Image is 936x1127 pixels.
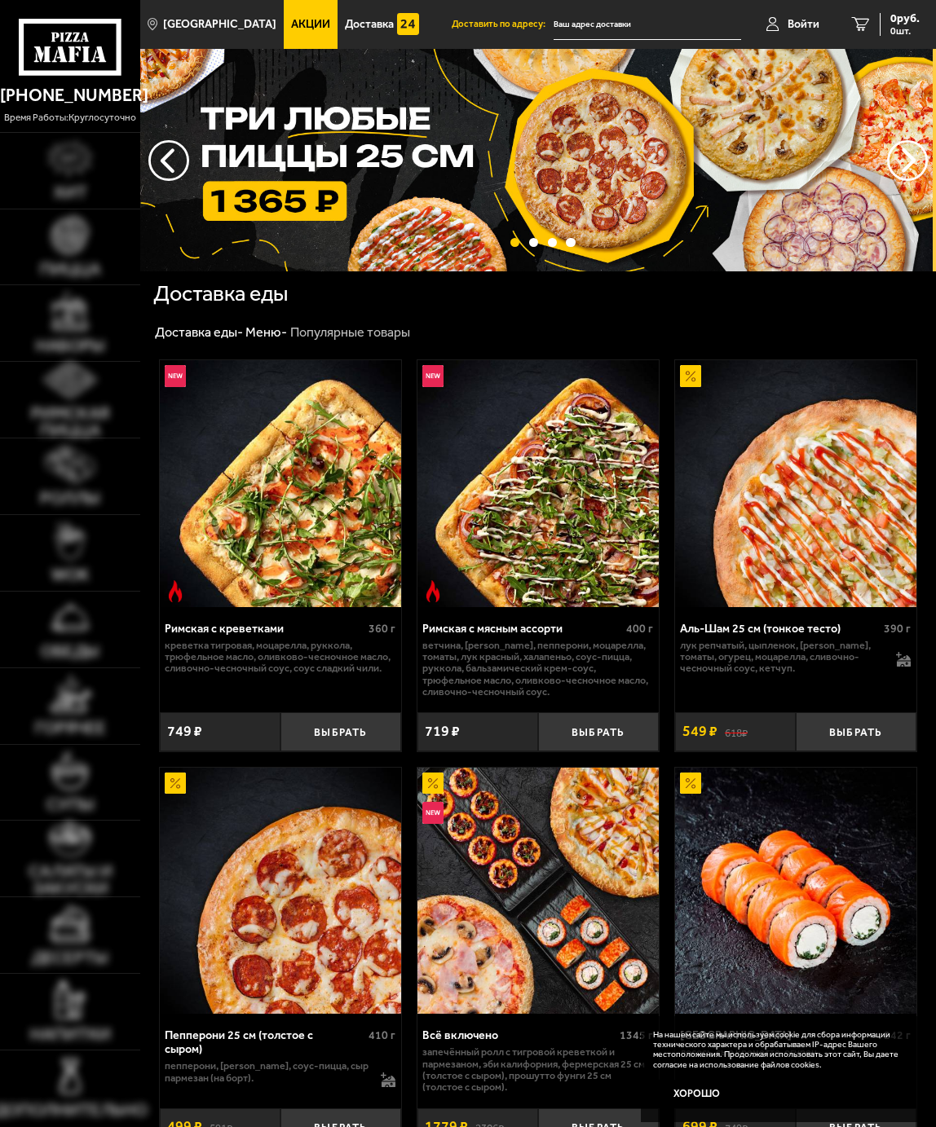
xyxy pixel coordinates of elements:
button: точки переключения [548,238,557,247]
img: 15daf4d41897b9f0e9f617042186c801.svg [397,13,419,35]
h1: Доставка еды [153,283,288,305]
button: Хорошо [653,1080,741,1109]
button: Выбрать [538,712,659,751]
span: Горячее [35,720,106,737]
div: Всё включено [422,1028,616,1042]
button: Выбрать [796,712,916,751]
button: точки переключения [510,238,519,247]
img: Аль-Шам 25 см (тонкое тесто) [675,360,916,606]
span: 719 ₽ [425,724,460,739]
span: 0 шт. [890,26,920,36]
p: креветка тигровая, моцарелла, руккола, трюфельное масло, оливково-чесночное масло, сливочно-чесно... [165,640,396,675]
span: Войти [788,19,819,30]
span: Доставка [345,19,394,30]
span: 549 ₽ [682,724,717,739]
img: Акционный [680,773,702,795]
span: Акции [291,19,330,30]
img: Акционный [422,773,444,795]
a: АкционныйФиладельфия [675,768,916,1014]
img: Римская с креветками [160,360,401,606]
img: Острое блюдо [165,580,187,602]
span: 1345 г [620,1028,653,1042]
span: WOK [51,566,90,583]
a: НовинкаОстрое блюдоРимская с креветками [160,360,401,606]
span: Напитки [30,1026,111,1043]
div: Римская с креветками [165,622,365,636]
div: Аль-Шам 25 см (тонкое тесто) [680,622,881,636]
p: пепперони, [PERSON_NAME], соус-пицца, сыр пармезан (на борт). [165,1060,372,1084]
img: Всё включено [417,768,659,1014]
button: точки переключения [566,238,575,247]
img: Акционный [165,773,187,795]
a: АкционныйАль-Шам 25 см (тонкое тесто) [675,360,916,606]
a: НовинкаОстрое блюдоРимская с мясным ассорти [417,360,659,606]
img: Новинка [165,365,187,387]
img: Римская с мясным ассорти [417,360,659,606]
input: Ваш адрес доставки [554,10,741,40]
span: Пицца [40,261,100,278]
span: Наборы [36,337,105,354]
span: Обеды [41,643,99,660]
img: Пепперони 25 см (толстое с сыром) [160,768,401,1014]
img: Филадельфия [675,768,916,1014]
button: следующий [148,140,189,181]
button: Выбрать [280,712,401,751]
p: На нашем сайте мы используем cookie для сбора информации технического характера и обрабатываем IP... [653,1030,900,1071]
div: Пепперони 25 см (толстое с сыром) [165,1028,365,1056]
a: Доставка еды- [155,324,243,340]
button: предыдущий [887,140,928,181]
a: АкционныйНовинкаВсё включено [417,768,659,1014]
span: 0 руб. [890,13,920,24]
div: Популярные товары [290,324,410,341]
span: Хит [54,184,87,201]
p: ветчина, [PERSON_NAME], пепперони, моцарелла, томаты, лук красный, халапеньо, соус-пицца, руккола... [422,640,654,698]
a: Меню- [245,324,287,340]
span: 410 г [369,1028,395,1042]
span: 749 ₽ [167,724,202,739]
span: Роллы [40,490,100,507]
span: 360 г [369,622,395,636]
span: 390 г [884,622,911,636]
span: 400 г [626,622,653,636]
img: Новинка [422,802,444,824]
span: Доставить по адресу: [452,20,554,29]
img: Новинка [422,365,444,387]
p: лук репчатый, цыпленок, [PERSON_NAME], томаты, огурец, моцарелла, сливочно-чесночный соус, кетчуп. [680,640,887,675]
img: Острое блюдо [422,580,444,602]
span: Десерты [32,949,108,966]
span: Супы [46,796,95,813]
p: Запечённый ролл с тигровой креветкой и пармезаном, Эби Калифорния, Фермерская 25 см (толстое с сы... [422,1046,654,1093]
span: [GEOGRAPHIC_DATA] [163,19,276,30]
button: точки переключения [529,238,538,247]
img: Акционный [680,365,702,387]
s: 618 ₽ [725,725,748,738]
a: АкционныйПепперони 25 см (толстое с сыром) [160,768,401,1014]
div: Римская с мясным ассорти [422,622,623,636]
